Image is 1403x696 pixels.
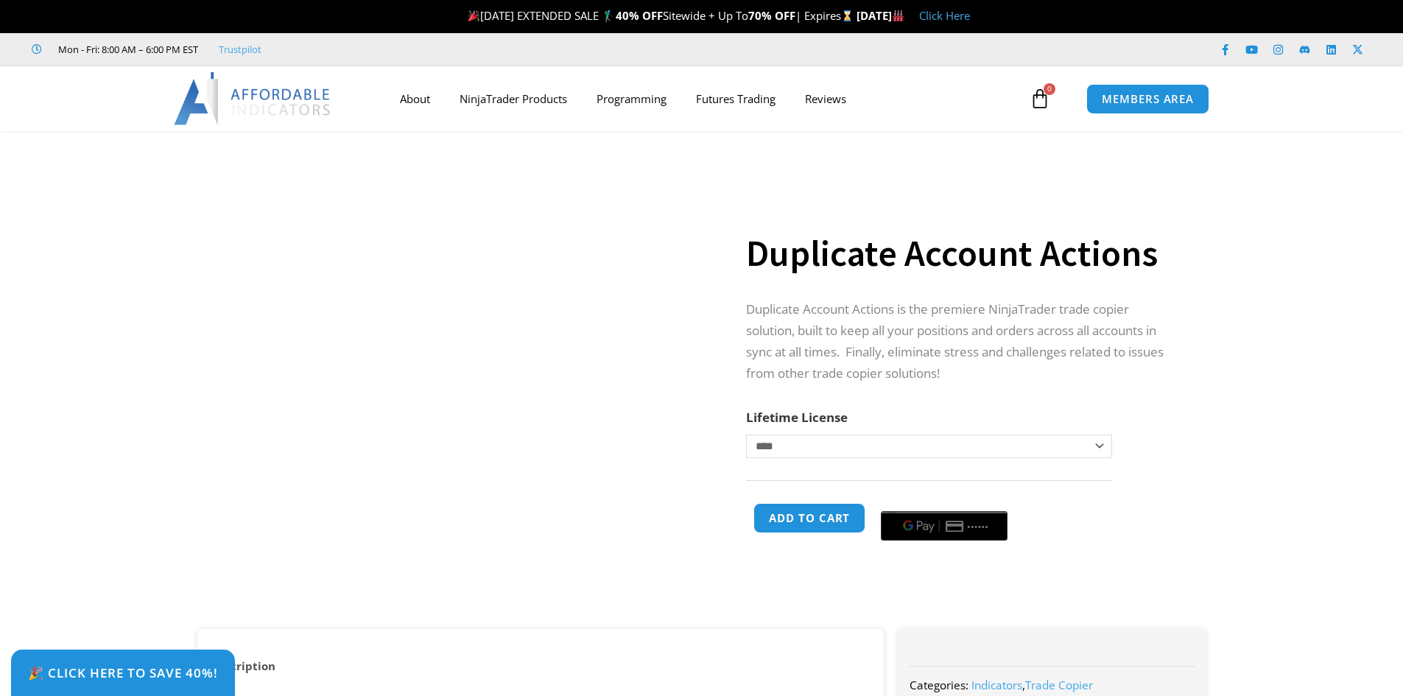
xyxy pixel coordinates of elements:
[468,10,479,21] img: 🎉
[746,299,1176,384] p: Duplicate Account Actions is the premiere NinjaTrader trade copier solution, built to keep all yo...
[919,8,970,23] a: Click Here
[54,41,198,58] span: Mon - Fri: 8:00 AM – 6:00 PM EST
[748,8,795,23] strong: 70% OFF
[857,8,904,23] strong: [DATE]
[1086,84,1209,114] a: MEMBERS AREA
[582,82,681,116] a: Programming
[878,501,1010,502] iframe: Secure payment input frame
[790,82,861,116] a: Reviews
[219,41,261,58] a: Trustpilot
[1044,83,1055,95] span: 0
[174,72,332,125] img: LogoAI | Affordable Indicators – NinjaTrader
[1102,94,1194,105] span: MEMBERS AREA
[465,8,857,23] span: [DATE] EXTENDED SALE 🏌️‍♂️ Sitewide + Up To | Expires
[28,667,218,679] span: 🎉 Click Here to save 40%!
[968,521,991,532] text: ••••••
[746,228,1176,279] h1: Duplicate Account Actions
[11,650,235,696] a: 🎉 Click Here to save 40%!
[385,82,1026,116] nav: Menu
[616,8,663,23] strong: 40% OFF
[881,511,1008,541] button: Buy with GPay
[753,503,865,533] button: Add to cart
[746,409,848,426] label: Lifetime License
[1008,77,1072,120] a: 0
[842,10,853,21] img: ⌛
[893,10,904,21] img: 🏭
[445,82,582,116] a: NinjaTrader Products
[681,82,790,116] a: Futures Trading
[385,82,445,116] a: About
